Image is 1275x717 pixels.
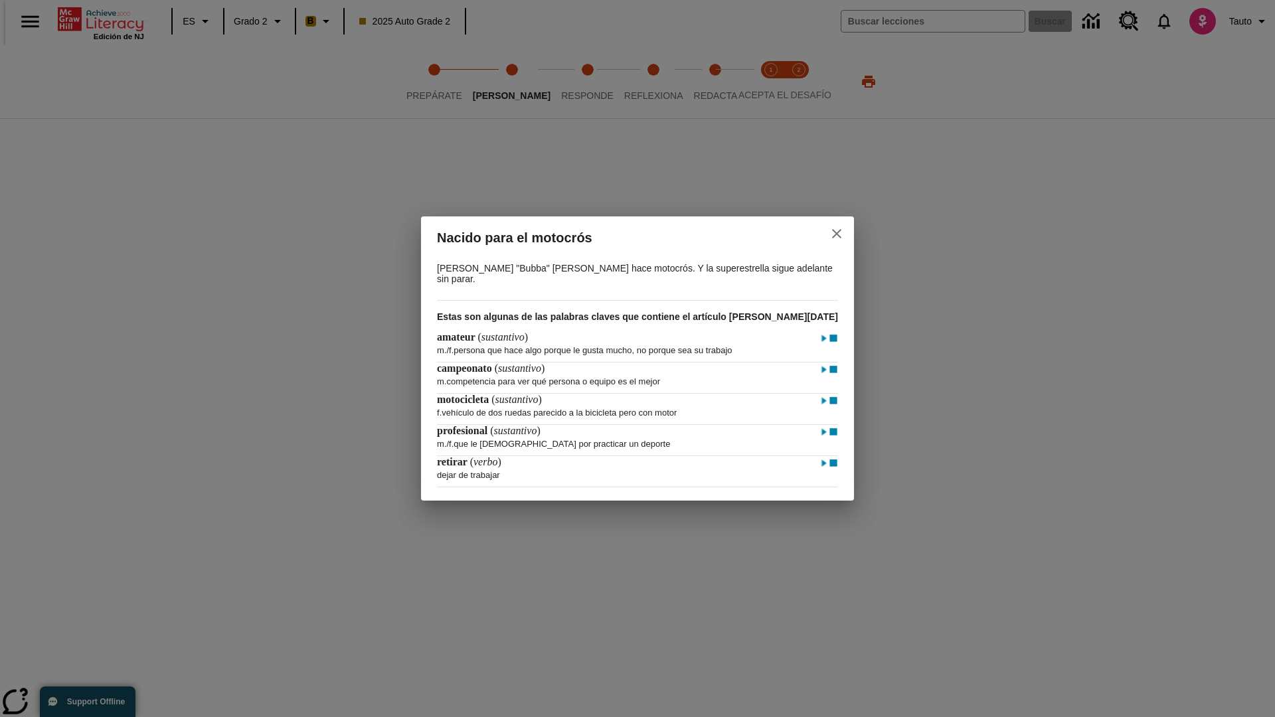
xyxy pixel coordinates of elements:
[437,394,542,406] h4: ( )
[437,362,495,374] span: campeonato
[481,331,525,343] span: sustantivo
[437,301,838,331] h3: Estas son algunas de las palabras claves que contiene el artículo [PERSON_NAME][DATE]
[829,363,838,376] img: Detener - campeonato
[437,425,541,437] h4: ( )
[437,408,442,418] span: f.
[819,332,829,345] img: Reproducir - amateur
[829,332,838,345] img: Detener - amateur
[437,339,835,355] p: / persona que hace algo porque le gusta mucho, no porque sea su trabajo
[437,263,835,284] p: [PERSON_NAME] "Bubba" [PERSON_NAME] hace motocrós. Y la superestrella sigue adelante sin parar.
[437,331,477,343] span: amateur
[829,457,838,470] img: Detener - retirar
[473,456,497,467] span: verbo
[829,394,838,408] img: Detener - motocicleta
[821,218,853,250] button: close
[495,394,539,405] span: sustantivo
[449,345,454,355] span: f.
[437,425,490,436] span: profesional
[819,363,829,376] img: Reproducir - campeonato
[819,394,829,408] img: Reproducir - motocicleta
[437,370,835,386] p: competencia para ver qué persona o equipo es el mejor
[437,456,470,467] span: retirar
[498,362,541,374] span: sustantivo
[449,439,454,449] span: f.
[437,439,446,449] span: m.
[437,331,528,343] h4: ( )
[437,227,798,248] h2: Nacido para el motocrós
[437,394,491,405] span: motocicleta
[437,456,501,468] h4: ( )
[437,376,446,386] span: m.
[437,362,545,374] h4: ( )
[437,401,835,418] p: vehículo de dos ruedas parecido a la bicicleta pero con motor
[494,425,537,436] span: sustantivo
[437,463,835,480] p: dejar de trabajar
[829,426,838,439] img: Detener - profesional
[437,432,835,449] p: / que le [DEMOGRAPHIC_DATA] por practicar un deporte
[819,457,829,470] img: Reproducir - retirar
[819,426,829,439] img: Reproducir - profesional
[437,345,446,355] span: m.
